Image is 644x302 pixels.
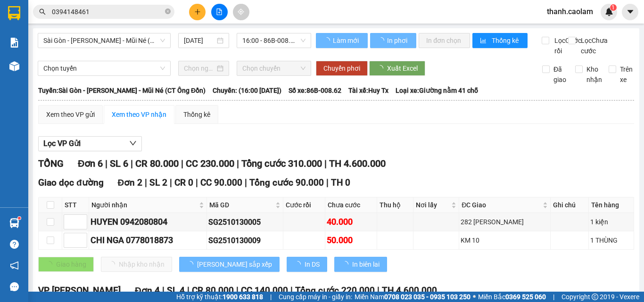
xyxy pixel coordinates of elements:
span: CR 80.000 [135,158,179,169]
span: ĐC Giao [462,200,541,210]
span: Làm mới [333,35,360,46]
span: Cung cấp máy in - giấy in: [279,292,352,302]
th: Thu hộ [377,197,413,213]
span: CR 0 [174,177,193,188]
img: logo-vxr [8,6,20,20]
span: | [187,285,190,296]
span: close-circle [165,8,171,16]
span: Tổng cước 310.000 [241,158,322,169]
span: SL 2 [149,177,167,188]
b: BIÊN NHẬN GỬI HÀNG HÓA [61,14,91,90]
span: loading [342,261,352,268]
span: [PERSON_NAME] sắp xếp [197,259,272,269]
span: | [326,177,329,188]
th: Tên hàng [589,197,634,213]
span: | [196,177,198,188]
span: message [10,282,19,291]
span: Loại xe: Giường nằm 41 chỗ [396,85,478,96]
span: notification [10,261,19,270]
span: Sài Gòn - Phan Thiết - Mũi Né (CT Ông Đồn) [43,33,165,48]
span: Lọc Cước rồi [551,35,583,56]
span: thanh.caolam [539,6,601,17]
span: Nơi lấy [416,200,449,210]
span: Người nhận [91,200,197,210]
button: Chuyển phơi [316,61,368,76]
div: 282 [PERSON_NAME] [461,217,549,227]
th: Cước rồi [283,197,325,213]
span: Lọc Chưa cước [577,35,609,56]
img: icon-new-feature [605,8,613,16]
span: | [170,177,172,188]
span: Miền Nam [355,292,471,302]
button: Giao hàng [38,257,94,272]
button: In phơi [370,33,416,48]
span: file-add [216,8,223,15]
span: Đơn 6 [78,158,103,169]
span: Thống kê [492,35,520,46]
td: SG2510130009 [207,231,283,250]
span: close-circle [165,8,171,14]
div: SG2510130005 [208,216,281,228]
button: file-add [211,4,228,20]
span: Trên xe [616,64,636,85]
button: Nhập kho nhận [101,257,172,272]
span: VP [PERSON_NAME] [38,285,121,296]
span: Mã GD [209,200,273,210]
button: aim [233,4,249,20]
button: bar-chartThống kê [472,33,528,48]
img: warehouse-icon [9,218,19,228]
span: question-circle [10,240,19,249]
button: In đơn chọn [419,33,470,48]
div: KM 10 [461,235,549,245]
div: 50.000 [327,234,375,247]
button: caret-down [622,4,638,20]
button: In biên lai [334,257,387,272]
span: CC 230.000 [186,158,234,169]
div: 1 THÙNG [590,235,632,245]
span: Hỗ trợ kỹ thuật: [176,292,263,302]
input: 13/10/2025 [184,35,215,46]
input: Chọn ngày [184,63,215,73]
span: Lọc VP Gửi [43,138,81,149]
span: Số xe: 86B-008.62 [289,85,341,96]
span: aim [238,8,244,15]
span: Chọn tuyến [43,61,165,75]
span: TH 4.600.000 [382,285,437,296]
li: (c) 2017 [79,45,130,57]
span: loading [377,65,387,72]
sup: 1 [18,217,21,220]
b: Tuyến: Sài Gòn - [PERSON_NAME] - Mũi Né (CT Ông Đồn) [38,87,206,94]
span: | [270,292,272,302]
button: Lọc VP Gửi [38,136,142,151]
span: CR 80.000 [192,285,234,296]
span: 16:00 - 86B-008.62 [242,33,305,48]
span: | [245,177,247,188]
img: solution-icon [9,38,19,48]
span: | [290,285,293,296]
span: | [105,158,107,169]
div: SG2510130009 [208,235,281,246]
span: down [129,139,137,147]
span: Kho nhận [583,64,606,85]
div: 40.000 [327,215,375,229]
button: In DS [287,257,327,272]
span: Tổng cước 90.000 [249,177,324,188]
div: Xem theo VP gửi [46,109,95,120]
span: Tổng cước 220.000 [295,285,375,296]
span: SL 4 [167,285,185,296]
strong: 0708 023 035 - 0935 103 250 [384,293,471,301]
strong: 1900 633 818 [223,293,263,301]
span: | [377,285,380,296]
span: loading [378,37,386,44]
span: copyright [592,294,598,300]
b: [DOMAIN_NAME] [79,36,130,43]
span: bar-chart [480,37,488,45]
td: SG2510130005 [207,213,283,231]
span: plus [194,8,201,15]
span: | [553,292,554,302]
img: warehouse-icon [9,61,19,71]
span: | [145,177,147,188]
span: Giao dọc đường [38,177,104,188]
span: 1 [611,4,615,11]
button: [PERSON_NAME] sắp xếp [179,257,280,272]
